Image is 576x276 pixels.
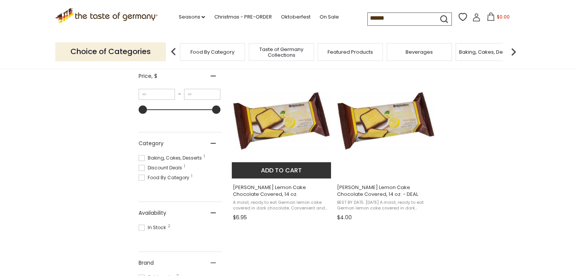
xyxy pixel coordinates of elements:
[184,164,185,168] span: 1
[175,91,184,98] span: –
[139,89,175,100] input: Minimum value
[232,65,332,224] a: Schluender Lemon Cake Chocolate Covered, 14 oz.
[251,47,312,58] a: Taste of Germany Collections
[204,155,205,158] span: 1
[232,162,331,178] button: Add to cart
[506,44,521,59] img: next arrow
[496,14,509,20] span: $0.00
[139,224,168,231] span: In Stock
[281,13,310,21] a: Oktoberfest
[139,174,192,181] span: Food By Category
[233,214,247,222] span: $6.95
[168,224,170,228] span: 2
[139,155,204,161] span: Baking, Cakes, Desserts
[178,13,205,21] a: Seasons
[406,49,433,55] a: Beverages
[337,184,435,198] span: [PERSON_NAME] Lemon Cake Chocolate Covered, 14 oz. - DEAL
[139,209,166,217] span: Availability
[190,49,234,55] a: Food By Category
[337,200,435,211] span: BEST BY DATE: [DATE] A moist, ready to eat German lemon cake covered in dark chocolate. Convenien...
[214,13,272,21] a: Christmas - PRE-ORDER
[139,72,157,80] span: Price
[337,214,352,222] span: $4.00
[459,49,518,55] a: Baking, Cakes, Desserts
[191,174,192,178] span: 1
[55,42,166,61] p: Choice of Categories
[151,72,157,80] span: , $
[139,140,164,147] span: Category
[336,71,436,172] img: Schluender Lemon Cake Chocolate Covered
[139,259,154,267] span: Brand
[233,200,331,211] span: A moist, ready to eat German lemon cake covered in dark chocolate. Convenient and delicious. Made...
[328,49,373,55] a: Featured Products
[233,184,331,198] span: [PERSON_NAME] Lemon Cake Chocolate Covered, 14 oz.
[336,65,436,224] a: Schluender Lemon Cake Chocolate Covered, 14 oz. - DEAL
[232,71,332,172] img: Schluender Lemon Cake Chocolate Covered
[139,164,184,171] span: Discount Deals
[482,12,514,24] button: $0.00
[319,13,339,21] a: On Sale
[166,44,181,59] img: previous arrow
[184,89,220,100] input: Maximum value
